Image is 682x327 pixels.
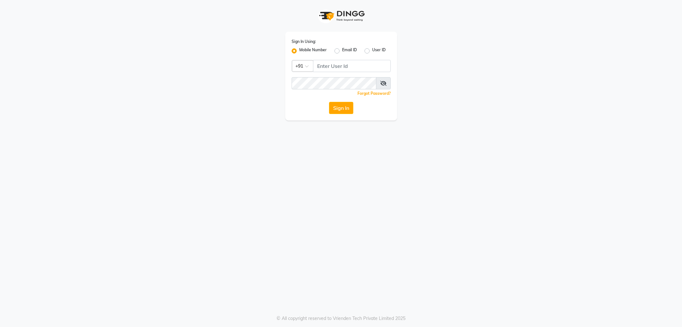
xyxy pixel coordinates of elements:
img: logo1.svg [316,6,367,25]
label: Mobile Number [299,47,327,55]
label: User ID [372,47,386,55]
input: Username [313,60,391,72]
label: Sign In Using: [292,39,316,45]
label: Email ID [342,47,357,55]
button: Sign In [329,102,353,114]
input: Username [292,77,376,89]
a: Forgot Password? [357,91,391,96]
